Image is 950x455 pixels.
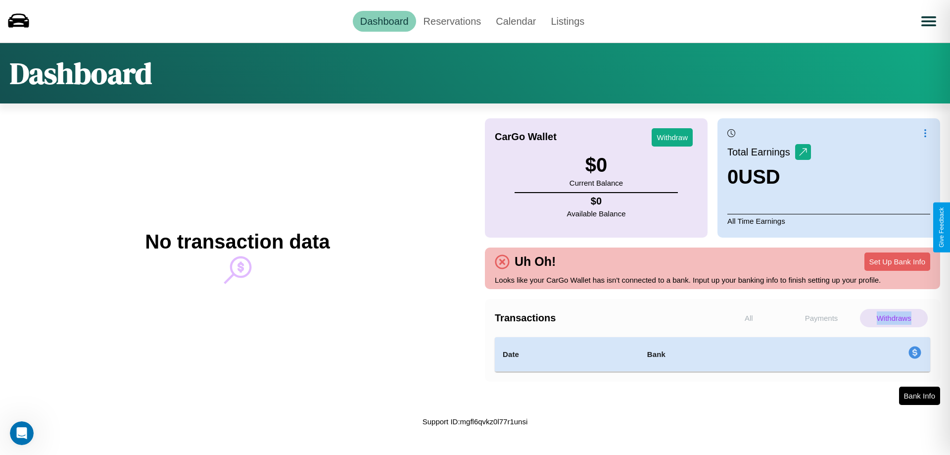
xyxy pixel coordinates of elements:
[543,11,592,32] a: Listings
[495,337,930,372] table: simple table
[727,143,795,161] p: Total Earnings
[503,349,631,360] h4: Date
[488,11,543,32] a: Calendar
[938,207,945,248] div: Give Feedback
[860,309,928,327] p: Withdraws
[567,196,626,207] h4: $ 0
[567,207,626,220] p: Available Balance
[647,349,785,360] h4: Bank
[10,421,34,445] iframe: Intercom live chat
[570,176,623,190] p: Current Balance
[495,273,930,287] p: Looks like your CarGo Wallet has isn't connected to a bank. Input up your banking info to finish ...
[353,11,416,32] a: Dashboard
[715,309,783,327] p: All
[899,387,940,405] button: Bank Info
[495,312,712,324] h4: Transactions
[510,254,561,269] h4: Uh Oh!
[788,309,855,327] p: Payments
[864,253,930,271] button: Set Up Bank Info
[570,154,623,176] h3: $ 0
[652,128,693,147] button: Withdraw
[10,53,152,94] h1: Dashboard
[145,231,330,253] h2: No transaction data
[423,415,528,428] p: Support ID: mgfl6qvkz0l77r1unsi
[416,11,489,32] a: Reservations
[727,166,811,188] h3: 0 USD
[495,131,557,143] h4: CarGo Wallet
[915,7,943,35] button: Open menu
[727,214,930,228] p: All Time Earnings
